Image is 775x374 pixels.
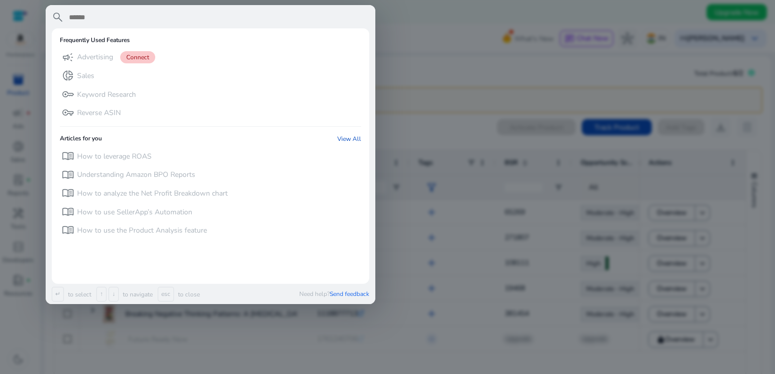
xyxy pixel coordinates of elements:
[77,207,192,217] p: How to use SellerApp’s Automation
[62,224,74,236] span: menu_book
[176,290,200,298] p: to close
[120,51,155,63] span: Connect
[62,106,74,119] span: vpn_key
[77,170,195,180] p: Understanding Amazon BPO Reports
[77,90,136,100] p: Keyword Research
[62,206,74,218] span: menu_book
[62,51,74,63] span: campaign
[62,150,74,162] span: menu_book
[62,187,74,199] span: menu_book
[62,69,74,82] span: donut_small
[77,71,94,81] p: Sales
[77,108,121,118] p: Reverse ASIN
[60,36,130,44] h6: Frequently Used Features
[77,52,113,62] p: Advertising
[66,290,91,298] p: to select
[77,226,207,236] p: How to use the Product Analysis feature
[62,88,74,100] span: key
[60,135,102,143] h6: Articles for you
[96,287,107,302] span: ↑
[158,287,174,302] span: esc
[337,135,361,143] a: View All
[77,189,228,199] p: How to analyze the Net Profit Breakdown chart
[62,169,74,181] span: menu_book
[330,290,369,298] span: Send feedback
[299,290,369,298] p: Need help?
[77,152,152,162] p: How to leverage ROAS
[121,290,153,298] p: to navigate
[52,287,64,302] span: ↵
[52,11,64,23] span: search
[109,287,119,302] span: ↓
